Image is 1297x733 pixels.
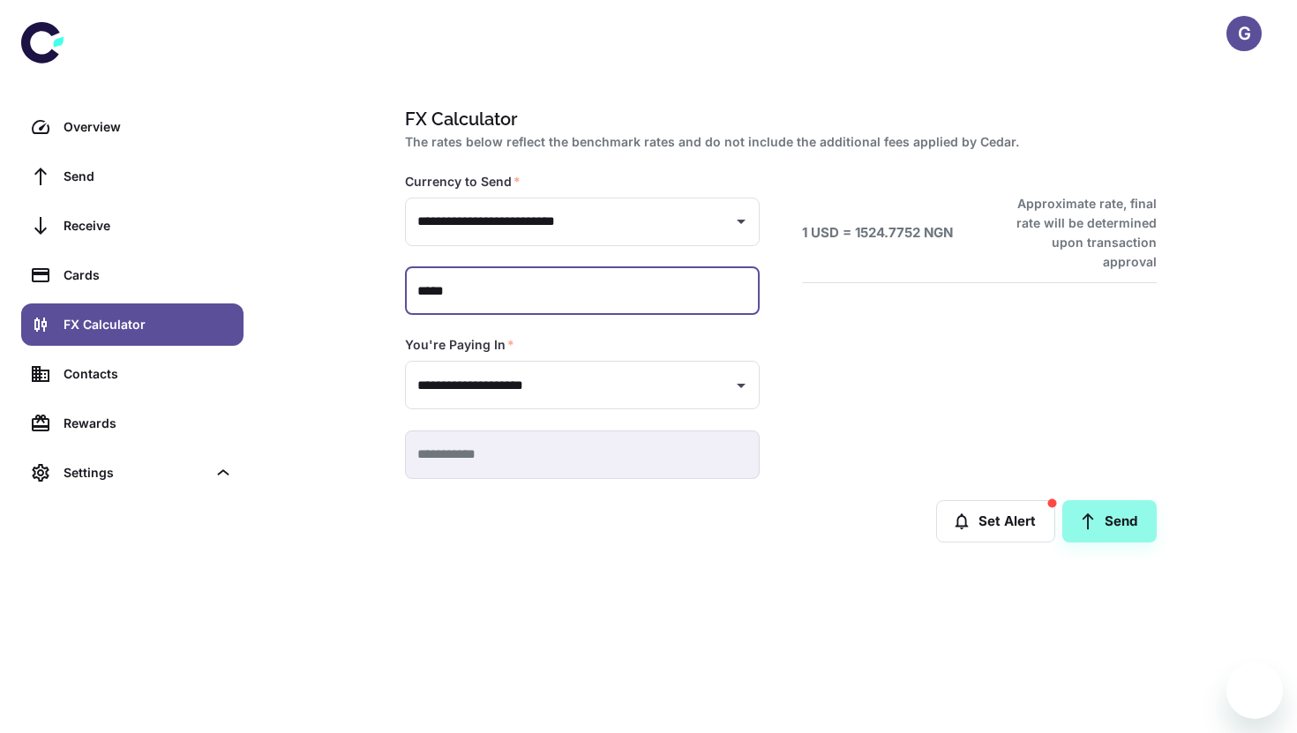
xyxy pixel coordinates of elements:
[64,315,233,334] div: FX Calculator
[729,373,753,398] button: Open
[21,353,244,395] a: Contacts
[936,500,1055,542] button: Set Alert
[21,205,244,247] a: Receive
[802,223,953,243] h6: 1 USD = 1524.7752 NGN
[1226,16,1262,51] button: G
[64,117,233,137] div: Overview
[21,155,244,198] a: Send
[64,167,233,186] div: Send
[64,364,233,384] div: Contacts
[405,106,1150,132] h1: FX Calculator
[405,173,521,191] label: Currency to Send
[64,216,233,236] div: Receive
[729,209,753,234] button: Open
[21,106,244,148] a: Overview
[21,402,244,445] a: Rewards
[21,254,244,296] a: Cards
[405,336,514,354] label: You're Paying In
[997,194,1157,272] h6: Approximate rate, final rate will be determined upon transaction approval
[64,266,233,285] div: Cards
[21,303,244,346] a: FX Calculator
[64,414,233,433] div: Rewards
[1062,500,1157,542] a: Send
[64,463,206,482] div: Settings
[21,452,244,494] div: Settings
[1226,662,1283,719] iframe: Button to launch messaging window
